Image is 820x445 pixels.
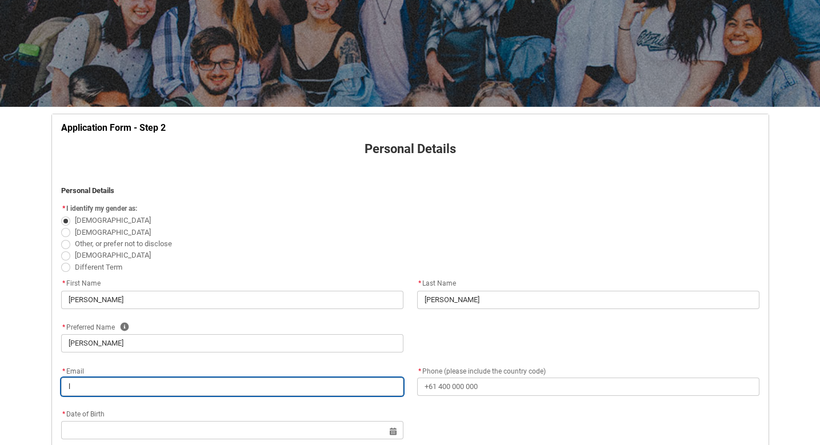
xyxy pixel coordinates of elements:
[62,367,65,375] abbr: required
[75,228,151,236] span: [DEMOGRAPHIC_DATA]
[61,122,166,133] strong: Application Form - Step 2
[62,323,65,331] abbr: required
[62,279,65,287] abbr: required
[61,378,403,396] input: you@example.com
[66,205,137,213] span: I identify my gender as:
[62,205,65,213] abbr: required
[75,216,151,224] span: [DEMOGRAPHIC_DATA]
[61,186,114,195] strong: Personal Details
[61,410,105,418] span: Date of Birth
[418,367,421,375] abbr: required
[417,378,759,396] input: +61 400 000 000
[418,279,421,287] abbr: required
[61,364,89,376] label: Email
[62,410,65,418] abbr: required
[75,251,151,259] span: [DEMOGRAPHIC_DATA]
[75,263,122,271] span: Different Term
[417,279,456,287] span: Last Name
[61,279,101,287] span: First Name
[61,323,115,331] span: Preferred Name
[365,142,456,156] strong: Personal Details
[417,364,550,376] label: Phone (please include the country code)
[75,239,172,248] span: Other, or prefer not to disclose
